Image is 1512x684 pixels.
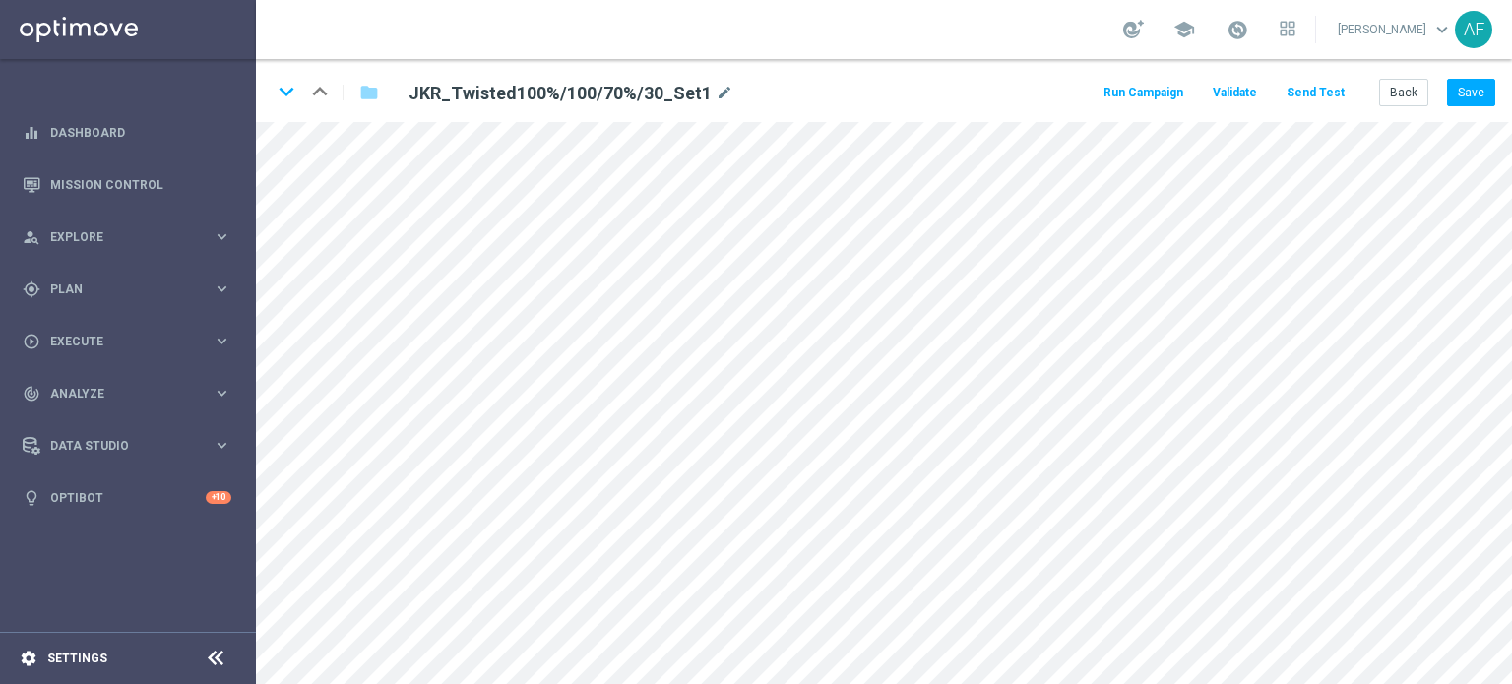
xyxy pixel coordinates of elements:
[716,82,733,105] i: mode_edit
[50,471,206,524] a: Optibot
[22,438,232,454] button: Data Studio keyboard_arrow_right
[1173,19,1195,40] span: school
[23,385,213,403] div: Analyze
[213,332,231,350] i: keyboard_arrow_right
[23,489,40,507] i: lightbulb
[23,385,40,403] i: track_changes
[1431,19,1453,40] span: keyboard_arrow_down
[22,334,232,349] button: play_circle_outline Execute keyboard_arrow_right
[1447,79,1495,106] button: Save
[213,436,231,455] i: keyboard_arrow_right
[50,283,213,295] span: Plan
[23,333,40,350] i: play_circle_outline
[50,388,213,400] span: Analyze
[23,158,231,211] div: Mission Control
[20,650,37,667] i: settings
[409,82,712,105] h2: JKR_Twisted100%/100/70%/30_Set1
[23,333,213,350] div: Execute
[1455,11,1492,48] div: AF
[23,106,231,158] div: Dashboard
[22,229,232,245] button: person_search Explore keyboard_arrow_right
[272,77,301,106] i: keyboard_arrow_down
[50,231,213,243] span: Explore
[47,653,107,664] a: Settings
[1284,80,1348,106] button: Send Test
[23,471,231,524] div: Optibot
[213,280,231,298] i: keyboard_arrow_right
[50,336,213,347] span: Execute
[22,281,232,297] button: gps_fixed Plan keyboard_arrow_right
[50,158,231,211] a: Mission Control
[1210,80,1260,106] button: Validate
[23,437,213,455] div: Data Studio
[1379,79,1428,106] button: Back
[50,440,213,452] span: Data Studio
[1213,86,1257,99] span: Validate
[1336,15,1455,44] a: [PERSON_NAME]keyboard_arrow_down
[23,280,40,298] i: gps_fixed
[22,490,232,506] button: lightbulb Optibot +10
[357,77,381,108] button: folder
[23,228,40,246] i: person_search
[23,228,213,246] div: Explore
[50,106,231,158] a: Dashboard
[23,124,40,142] i: equalizer
[206,491,231,504] div: +10
[22,125,232,141] button: equalizer Dashboard
[23,280,213,298] div: Plan
[213,227,231,246] i: keyboard_arrow_right
[22,386,232,402] button: track_changes Analyze keyboard_arrow_right
[22,177,232,193] button: Mission Control
[1101,80,1186,106] button: Run Campaign
[213,384,231,403] i: keyboard_arrow_right
[359,81,379,104] i: folder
